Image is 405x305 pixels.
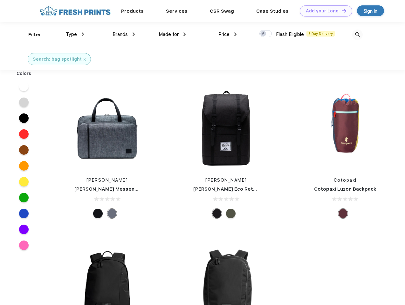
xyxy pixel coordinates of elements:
[82,32,84,36] img: dropdown.png
[74,186,143,192] a: [PERSON_NAME] Messenger
[38,5,113,17] img: fo%20logo%202.webp
[65,86,149,171] img: func=resize&h=266
[205,178,247,183] a: [PERSON_NAME]
[84,58,86,61] img: filter_cancel.svg
[357,5,384,16] a: Sign in
[86,178,128,183] a: [PERSON_NAME]
[276,31,304,37] span: Flash Eligible
[303,86,388,171] img: func=resize&h=266
[66,31,77,37] span: Type
[183,32,186,36] img: dropdown.png
[234,32,237,36] img: dropdown.png
[226,209,236,218] div: Forest
[212,209,222,218] div: Black
[193,186,323,192] a: [PERSON_NAME] Eco Retreat 15" Computer Backpack
[314,186,376,192] a: Cotopaxi Luzon Backpack
[159,31,179,37] span: Made for
[28,31,41,38] div: Filter
[12,70,36,77] div: Colors
[133,32,135,36] img: dropdown.png
[306,8,339,14] div: Add your Logo
[334,178,357,183] a: Cotopaxi
[342,9,346,12] img: DT
[184,86,268,171] img: func=resize&h=266
[107,209,117,218] div: Raven Crosshatch
[306,31,335,37] span: 5 Day Delivery
[121,8,144,14] a: Products
[352,30,363,40] img: desktop_search.svg
[364,7,377,15] div: Sign in
[338,209,348,218] div: Surprise
[93,209,103,218] div: Black
[218,31,230,37] span: Price
[113,31,128,37] span: Brands
[33,56,82,63] div: Search: bag spotlight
